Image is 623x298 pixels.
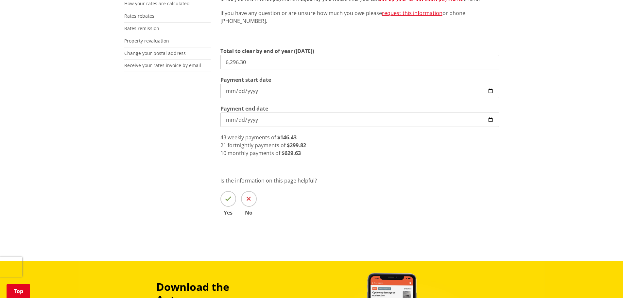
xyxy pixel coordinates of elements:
a: request this information [382,9,442,17]
span: 21 [220,142,226,149]
span: 10 [220,149,226,157]
span: No [241,210,257,215]
iframe: Messenger Launcher [593,271,616,294]
a: Top [7,284,30,298]
a: Rates rebates [124,13,154,19]
label: Total to clear by end of year ([DATE]) [220,47,314,55]
span: monthly payments of [228,149,280,157]
strong: $146.43 [277,134,297,141]
p: If you have any question or are unsure how much you owe please or phone [PHONE_NUMBER]. [220,9,499,25]
span: 43 [220,134,226,141]
a: Receive your rates invoice by email [124,62,201,68]
strong: $629.63 [282,149,301,157]
a: Rates remission [124,25,159,31]
span: Yes [220,210,236,215]
label: Payment start date [220,76,271,84]
label: Payment end date [220,105,268,113]
p: Is the information on this page helpful? [220,177,499,184]
strong: $299.82 [287,142,306,149]
a: Change your postal address [124,50,186,56]
span: weekly payments of [228,134,276,141]
span: fortnightly payments of [228,142,286,149]
a: How your rates are calculated [124,0,190,7]
a: Property revaluation [124,38,169,44]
